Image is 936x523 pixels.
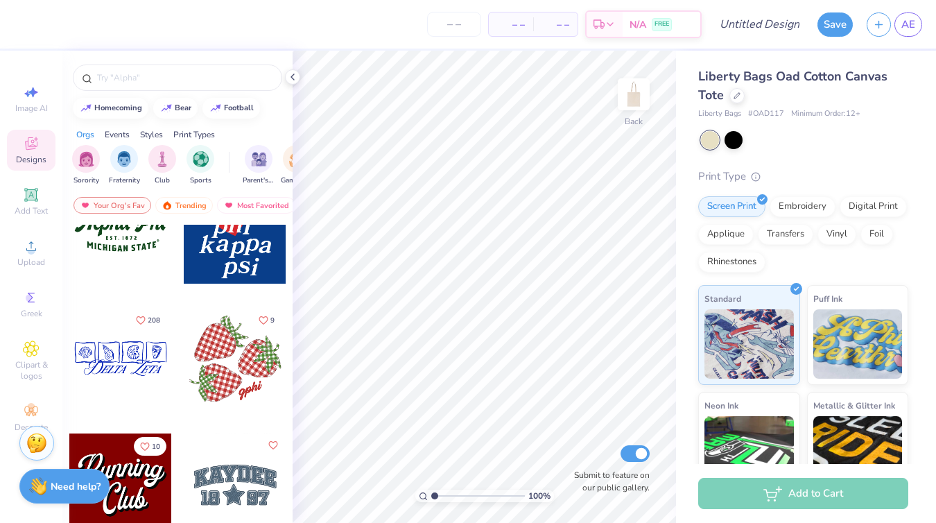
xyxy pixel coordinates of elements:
span: Metallic & Glitter Ink [813,398,895,413]
span: 9 [270,317,275,324]
strong: Need help? [51,480,101,493]
div: filter for Sports [187,145,214,186]
a: AE [894,12,922,37]
span: Parent's Weekend [243,175,275,186]
div: Orgs [76,128,94,141]
div: Most Favorited [217,197,295,214]
div: Applique [698,224,754,245]
span: Puff Ink [813,291,842,306]
div: Foil [860,224,893,245]
img: Sorority Image [78,151,94,167]
button: Like [252,311,281,329]
button: filter button [148,145,176,186]
div: Transfers [758,224,813,245]
div: Events [105,128,130,141]
div: Screen Print [698,196,765,217]
label: Submit to feature on our public gallery. [566,469,650,494]
img: Fraternity Image [116,151,132,167]
div: Vinyl [817,224,856,245]
span: Fraternity [109,175,140,186]
img: Metallic & Glitter Ink [813,416,903,486]
span: Add Text [15,205,48,216]
button: Like [134,437,166,456]
span: 208 [148,317,160,324]
div: Print Types [173,128,215,141]
div: Trending [155,197,213,214]
span: Neon Ink [704,398,738,413]
button: bear [153,98,198,119]
img: Standard [704,309,794,379]
div: football [224,104,254,112]
div: filter for Game Day [281,145,313,186]
img: most_fav.gif [223,200,234,210]
div: bear [175,104,191,112]
button: football [202,98,260,119]
div: filter for Parent's Weekend [243,145,275,186]
span: AE [901,17,915,33]
img: Back [620,80,648,108]
div: filter for Fraternity [109,145,140,186]
button: filter button [243,145,275,186]
span: Sports [190,175,211,186]
img: Game Day Image [289,151,305,167]
button: Save [817,12,853,37]
button: Like [130,311,166,329]
img: Neon Ink [704,416,794,486]
img: trend_line.gif [80,104,92,112]
img: Club Image [155,151,170,167]
div: Digital Print [840,196,907,217]
span: Decorate [15,422,48,433]
img: trend_line.gif [210,104,221,112]
span: Standard [704,291,741,306]
span: 10 [152,443,160,450]
div: filter for Sorority [72,145,100,186]
div: Embroidery [770,196,835,217]
div: Back [625,115,643,128]
span: – – [541,17,569,32]
span: 100 % [528,490,551,502]
span: Greek [21,308,42,319]
span: Liberty Bags [698,108,741,120]
div: Rhinestones [698,252,765,273]
button: homecoming [73,98,148,119]
button: filter button [187,145,214,186]
img: Puff Ink [813,309,903,379]
img: most_fav.gif [80,200,91,210]
img: Parent's Weekend Image [251,151,267,167]
button: Like [265,437,281,454]
div: Print Type [698,169,908,185]
button: filter button [72,145,100,186]
span: Minimum Order: 12 + [791,108,860,120]
img: Sports Image [193,151,209,167]
span: – – [497,17,525,32]
span: Designs [16,154,46,165]
button: filter button [109,145,140,186]
div: homecoming [94,104,142,112]
span: FREE [655,19,669,29]
span: Liberty Bags Oad Cotton Canvas Tote [698,68,887,103]
span: Club [155,175,170,186]
span: # OAD117 [748,108,784,120]
span: Sorority [73,175,99,186]
span: Upload [17,257,45,268]
span: Clipart & logos [7,359,55,381]
div: Your Org's Fav [73,197,151,214]
button: filter button [281,145,313,186]
span: N/A [630,17,646,32]
div: Styles [140,128,163,141]
img: trending.gif [162,200,173,210]
input: Untitled Design [709,10,811,38]
span: Image AI [15,103,48,114]
input: Try "Alpha" [96,71,273,85]
img: trend_line.gif [161,104,172,112]
div: filter for Club [148,145,176,186]
span: Game Day [281,175,313,186]
input: – – [427,12,481,37]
